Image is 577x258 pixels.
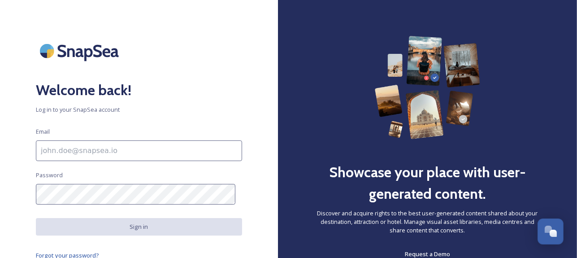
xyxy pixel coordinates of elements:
input: john.doe@snapsea.io [36,140,242,161]
img: SnapSea Logo [36,36,126,66]
span: Password [36,171,63,179]
button: Open Chat [538,219,564,245]
span: Log in to your SnapSea account [36,105,242,114]
span: Discover and acquire rights to the best user-generated content shared about your destination, att... [314,209,541,235]
h2: Showcase your place with user-generated content. [314,162,541,205]
span: Request a Demo [405,250,450,258]
span: Email [36,127,50,136]
img: 63b42ca75bacad526042e722_Group%20154-p-800.png [375,36,480,139]
button: Sign in [36,218,242,236]
h2: Welcome back! [36,79,242,101]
